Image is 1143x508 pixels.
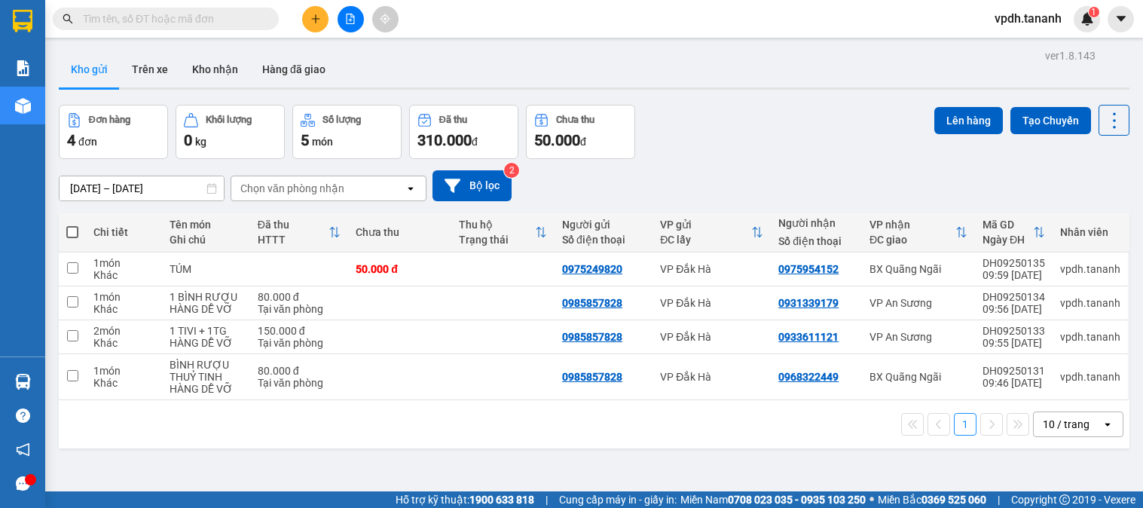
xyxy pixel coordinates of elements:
[1060,226,1120,238] div: Nhân viên
[862,213,975,252] th: Toggle SortBy
[170,219,243,231] div: Tên món
[356,263,444,275] div: 50.000 đ
[728,494,866,506] strong: 0708 023 035 - 0935 103 250
[869,219,955,231] div: VP nhận
[170,337,243,349] div: HÀNG DỄ VỠ
[176,105,285,159] button: Khối lượng0kg
[469,494,534,506] strong: 1900 633 818
[660,234,751,246] div: ĐC lấy
[680,491,866,508] span: Miền Nam
[1091,7,1096,17] span: 1
[93,377,154,389] div: Khác
[93,303,154,315] div: Khác
[405,182,417,194] svg: open
[954,413,976,436] button: 1
[322,115,361,125] div: Số lượng
[1114,12,1128,26] span: caret-down
[250,51,338,87] button: Hàng đã giao
[983,365,1045,377] div: DH09250131
[975,213,1053,252] th: Toggle SortBy
[417,131,472,149] span: 310.000
[559,491,677,508] span: Cung cấp máy in - giấy in:
[120,51,180,87] button: Trên xe
[983,325,1045,337] div: DH09250133
[67,131,75,149] span: 4
[869,331,967,343] div: VP An Sương
[983,219,1033,231] div: Mã GD
[432,170,512,201] button: Bộ lọc
[16,476,30,491] span: message
[983,337,1045,349] div: 09:55 [DATE]
[439,115,467,125] div: Đã thu
[170,263,243,275] div: TÚM
[13,10,32,32] img: logo-vxr
[526,105,635,159] button: Chưa thu50.000đ
[89,115,130,125] div: Đơn hàng
[338,6,364,32] button: file-add
[258,234,329,246] div: HTTT
[380,14,390,24] span: aim
[983,303,1045,315] div: 09:56 [DATE]
[59,51,120,87] button: Kho gửi
[562,234,645,246] div: Số điện thoại
[15,98,31,114] img: warehouse-icon
[660,297,763,309] div: VP Đắk Hà
[778,235,854,247] div: Số điện thoại
[660,371,763,383] div: VP Đắk Hà
[63,14,73,24] span: search
[878,491,986,508] span: Miền Bắc
[1010,107,1091,134] button: Tạo Chuyến
[60,176,224,200] input: Select a date range.
[504,163,519,178] sup: 2
[459,219,535,231] div: Thu hộ
[292,105,402,159] button: Số lượng5món
[250,213,348,252] th: Toggle SortBy
[302,6,329,32] button: plus
[93,337,154,349] div: Khác
[921,494,986,506] strong: 0369 525 060
[546,491,548,508] span: |
[258,219,329,231] div: Đã thu
[258,291,341,303] div: 80.000 đ
[396,491,534,508] span: Hỗ trợ kỹ thuật:
[170,303,243,315] div: HÀNG DỄ VỠ
[1043,417,1090,432] div: 10 / trang
[372,6,399,32] button: aim
[310,14,321,24] span: plus
[16,409,30,423] span: question-circle
[562,219,645,231] div: Người gửi
[301,131,309,149] span: 5
[1060,331,1120,343] div: vpdh.tananh
[93,291,154,303] div: 1 món
[869,297,967,309] div: VP An Sương
[562,297,622,309] div: 0985857828
[983,9,1074,28] span: vpdh.tananh
[652,213,771,252] th: Toggle SortBy
[562,371,622,383] div: 0985857828
[459,234,535,246] div: Trạng thái
[258,325,341,337] div: 150.000 đ
[1045,47,1096,64] div: ver 1.8.143
[258,303,341,315] div: Tại văn phòng
[778,331,839,343] div: 0933611121
[778,263,839,275] div: 0975954152
[1108,6,1134,32] button: caret-down
[998,491,1000,508] span: |
[869,234,955,246] div: ĐC giao
[869,263,967,275] div: BX Quãng Ngãi
[869,497,874,503] span: ⚪️
[1060,371,1120,383] div: vpdh.tananh
[1060,297,1120,309] div: vpdh.tananh
[983,377,1045,389] div: 09:46 [DATE]
[983,234,1033,246] div: Ngày ĐH
[170,234,243,246] div: Ghi chú
[15,374,31,390] img: warehouse-icon
[258,337,341,349] div: Tại văn phòng
[170,383,243,395] div: HÀNG DỄ VỠ
[170,359,243,383] div: BÌNH RƯỢU THUỶ TINH
[934,107,1003,134] button: Lên hàng
[869,371,967,383] div: BX Quãng Ngãi
[562,331,622,343] div: 0985857828
[16,442,30,457] span: notification
[184,131,192,149] span: 0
